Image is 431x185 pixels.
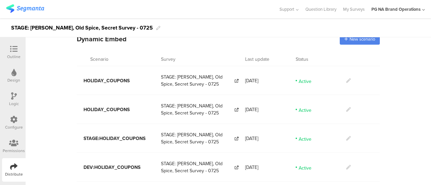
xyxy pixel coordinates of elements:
span: Active [299,107,311,112]
span: Status [296,56,308,63]
span: Active [299,136,311,141]
div: Configure [5,124,23,130]
span: Active [299,165,311,170]
span: STAGE: [PERSON_NAME], Old Spice, Secret Survey - 0725 [161,102,233,117]
div: Permissions [3,148,25,154]
span: HOLIDAY_COUPONS [84,106,130,113]
div: Outline [7,54,21,60]
a: STAGE: [PERSON_NAME], Old Spice, Secret Survey - 0725 [161,131,238,145]
span: Dynamic Embed [77,34,127,44]
span: [DATE] [245,77,258,84]
span: STAGE: [PERSON_NAME], Old Spice, Secret Survey - 0725 [161,74,233,88]
span: [DATE] [245,106,258,113]
span: Survey [161,56,175,63]
span: Active [299,78,311,83]
span: DEV:HOLIDAY_COUPONS [84,164,140,171]
div: STAGE: [PERSON_NAME], Old Spice, Secret Survey - 0725 [11,22,153,33]
div: PG NA Brand Operations [371,6,421,12]
div: Design [7,77,20,83]
span: New scenario [350,36,375,42]
a: STAGE: [PERSON_NAME], Old Spice, Secret Survey - 0725 [161,102,238,117]
span: Last update [245,56,269,63]
span: Scenario [90,56,108,63]
div: Distribute [5,171,23,177]
div: Logic [9,101,19,107]
span: [DATE] [245,164,258,171]
span: Support [279,6,294,12]
a: STAGE: [PERSON_NAME], Old Spice, Secret Survey - 0725 [161,160,238,174]
a: STAGE: [PERSON_NAME], Old Spice, Secret Survey - 0725 [161,74,238,88]
img: segmanta logo [6,4,44,13]
span: STAGE: [PERSON_NAME], Old Spice, Secret Survey - 0725 [161,131,233,145]
span: HOLIDAY_COUPONS [84,77,130,84]
span: [DATE] [245,135,258,142]
span: STAGE:HOLIDAY_COUPONS [84,135,145,142]
span: STAGE: [PERSON_NAME], Old Spice, Secret Survey - 0725 [161,160,233,174]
